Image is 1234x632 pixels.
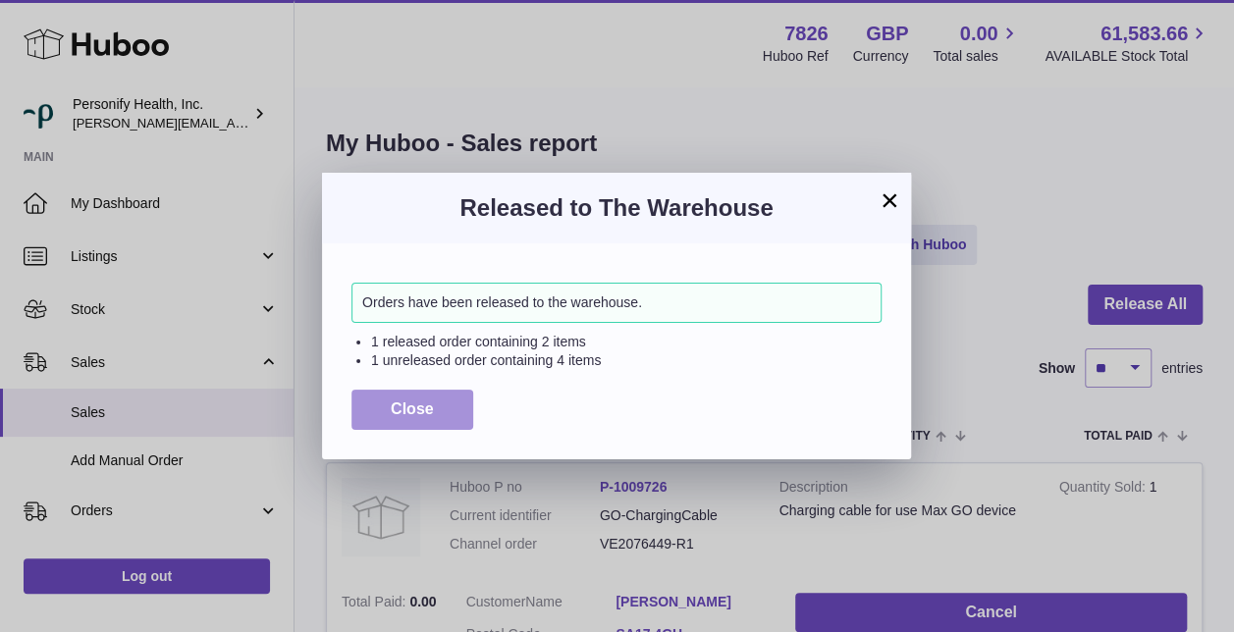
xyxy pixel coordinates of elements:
[371,351,882,370] li: 1 unreleased order containing 4 items
[878,188,901,212] button: ×
[371,333,882,351] li: 1 released order containing 2 items
[351,192,882,224] h3: Released to The Warehouse
[391,400,434,417] span: Close
[351,283,882,323] div: Orders have been released to the warehouse.
[351,390,473,430] button: Close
